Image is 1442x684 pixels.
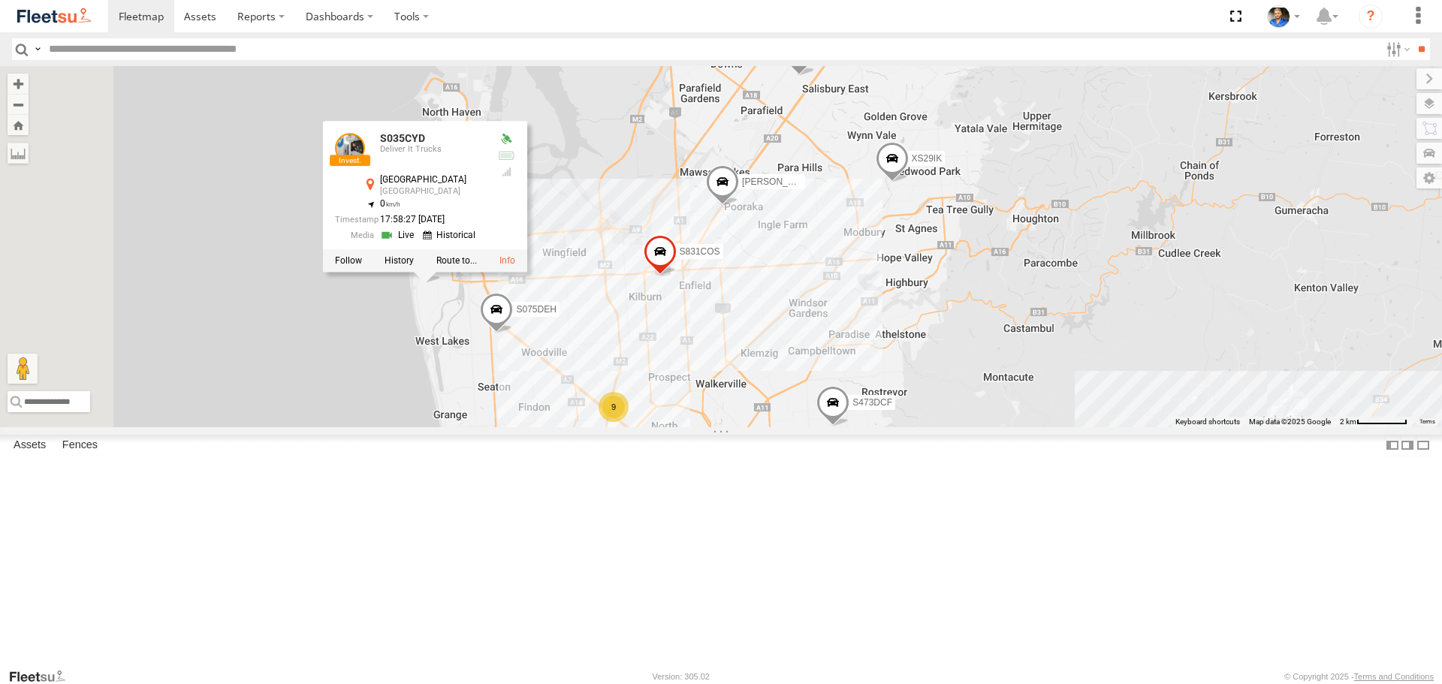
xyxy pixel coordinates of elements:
[1284,672,1434,681] div: © Copyright 2025 -
[599,392,629,422] div: 9
[1354,672,1434,681] a: Terms and Conditions
[1262,5,1305,28] div: Matt Draper
[852,397,892,408] span: S473DCF
[380,146,485,155] div: Deliver It Trucks
[436,256,477,267] label: Route To Location
[742,176,816,187] span: [PERSON_NAME]
[8,669,77,684] a: Visit our Website
[499,256,515,267] a: View Asset Details
[912,154,943,164] span: XS29IK
[55,435,105,457] label: Fences
[335,215,485,224] div: Date/time of location update
[1400,435,1415,457] label: Dock Summary Table to the Right
[497,134,515,146] div: Valid GPS Fix
[1175,417,1240,427] button: Keyboard shortcuts
[1419,418,1435,424] a: Terms
[6,435,53,457] label: Assets
[380,176,485,185] div: [GEOGRAPHIC_DATA]
[380,198,400,209] span: 0
[653,672,710,681] div: Version: 305.02
[1249,417,1331,426] span: Map data ©2025 Google
[380,133,425,145] a: S035CYD
[8,115,29,135] button: Zoom Home
[497,166,515,178] div: Last Event GSM Signal Strength
[1359,5,1383,29] i: ?
[680,247,720,258] span: S831COS
[516,304,556,315] span: S075DEH
[380,228,418,243] a: View Live Media Streams
[8,143,29,164] label: Measure
[8,354,38,384] button: Drag Pegman onto the map to open Street View
[8,74,29,94] button: Zoom in
[1380,38,1413,60] label: Search Filter Options
[32,38,44,60] label: Search Query
[1385,435,1400,457] label: Dock Summary Table to the Left
[423,228,480,243] a: View Historical Media Streams
[497,150,515,162] div: No voltage information received from this device.
[8,94,29,115] button: Zoom out
[335,134,365,164] a: View Asset Details
[380,187,485,196] div: [GEOGRAPHIC_DATA]
[1416,167,1442,188] label: Map Settings
[1340,417,1356,426] span: 2 km
[335,256,362,267] label: Realtime tracking of Asset
[15,6,93,26] img: fleetsu-logo-horizontal.svg
[1335,417,1412,427] button: Map scale: 2 km per 64 pixels
[385,256,414,267] label: View Asset History
[1416,435,1431,457] label: Hide Summary Table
